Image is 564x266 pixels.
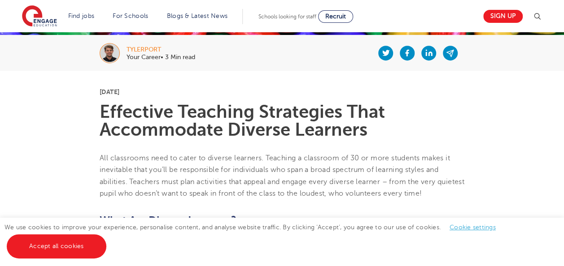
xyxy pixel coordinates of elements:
span: We use cookies to improve your experience, personalise content, and analyse website traffic. By c... [4,224,505,249]
a: For Schools [113,13,148,19]
a: Find jobs [68,13,95,19]
span: What Are Diverse Learners? [100,214,236,227]
a: Sign up [483,10,523,23]
h1: Effective Teaching Strategies That Accommodate Diverse Learners [100,103,464,139]
div: tylerport [127,47,195,53]
span: Recruit [325,13,346,20]
a: Accept all cookies [7,234,106,258]
a: Blogs & Latest News [167,13,228,19]
img: Engage Education [22,5,57,28]
a: Cookie settings [450,224,496,231]
span: All classrooms need to cater to diverse learners. Teaching a classroom of 30 or more students mak... [100,154,464,197]
p: Your Career• 3 Min read [127,54,195,60]
a: Recruit [318,10,353,23]
span: Schools looking for staff [258,13,316,20]
p: [DATE] [100,89,464,95]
